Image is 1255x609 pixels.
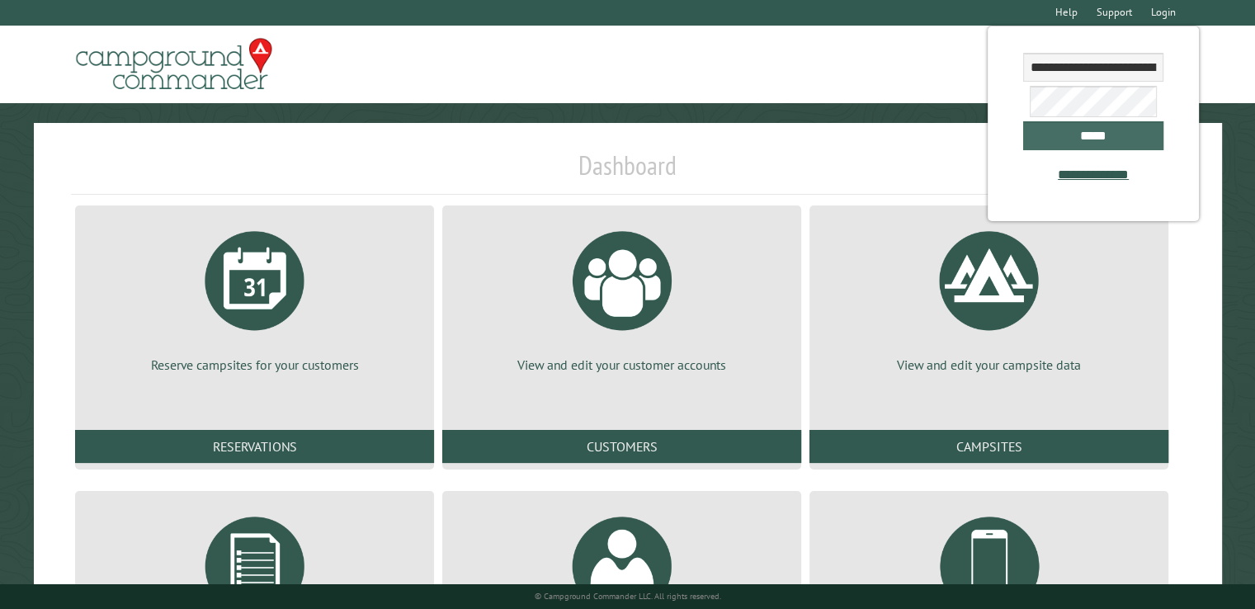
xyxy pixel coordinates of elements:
p: View and edit your customer accounts [462,356,781,374]
a: Campsites [809,430,1168,463]
a: View and edit your campsite data [829,219,1149,374]
p: Reserve campsites for your customers [95,356,414,374]
p: View and edit your campsite data [829,356,1149,374]
a: View and edit your customer accounts [462,219,781,374]
a: Reservations [75,430,434,463]
img: Campground Commander [71,32,277,97]
h1: Dashboard [71,149,1184,195]
a: Customers [442,430,801,463]
small: © Campground Commander LLC. All rights reserved. [535,591,721,602]
a: Reserve campsites for your customers [95,219,414,374]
